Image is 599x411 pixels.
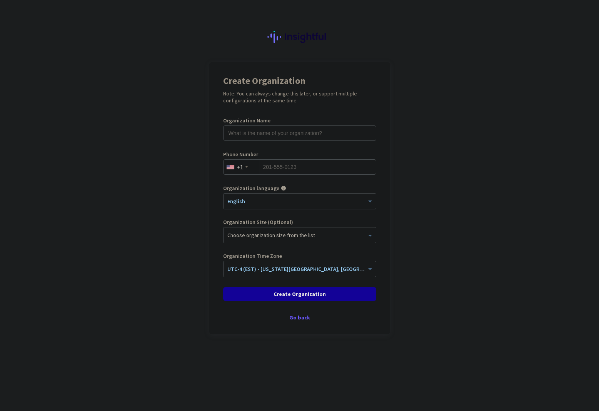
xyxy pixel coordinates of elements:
[223,253,376,259] label: Organization Time Zone
[281,185,286,191] i: help
[223,159,376,175] input: 201-555-0123
[223,219,376,225] label: Organization Size (Optional)
[223,185,279,191] label: Organization language
[223,76,376,85] h1: Create Organization
[223,118,376,123] label: Organization Name
[223,287,376,301] button: Create Organization
[274,290,326,298] span: Create Organization
[223,90,376,104] h2: Note: You can always change this later, or support multiple configurations at the same time
[223,315,376,320] div: Go back
[223,152,376,157] label: Phone Number
[223,125,376,141] input: What is the name of your organization?
[267,31,332,43] img: Insightful
[237,163,243,171] div: +1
